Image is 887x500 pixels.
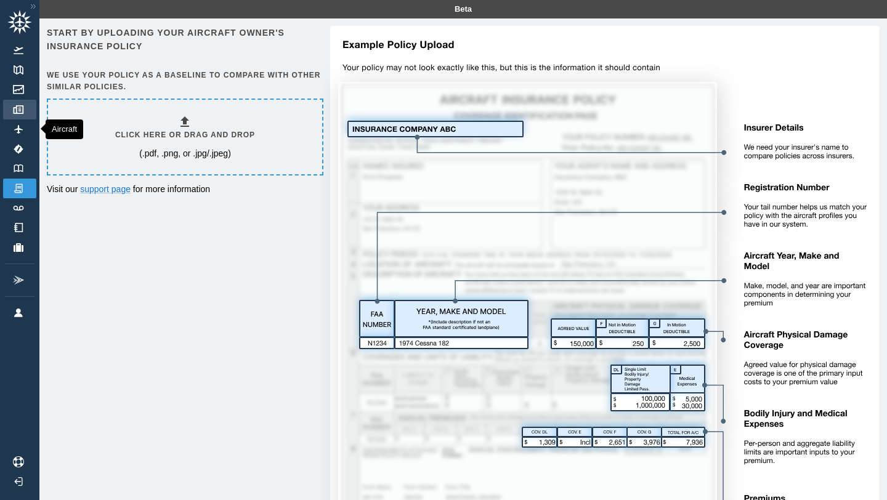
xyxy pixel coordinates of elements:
[47,26,321,54] h6: Start by uploading your aircraft owner's insurance policy
[139,147,231,159] p: (.pdf, .png, or .jpg/.jpeg)
[47,183,321,195] p: Visit our for more information
[47,70,321,93] h6: We use your policy as a baseline to compare with other similar policies.
[115,129,255,141] h6: Click here or drag and drop
[80,184,131,194] a: support page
